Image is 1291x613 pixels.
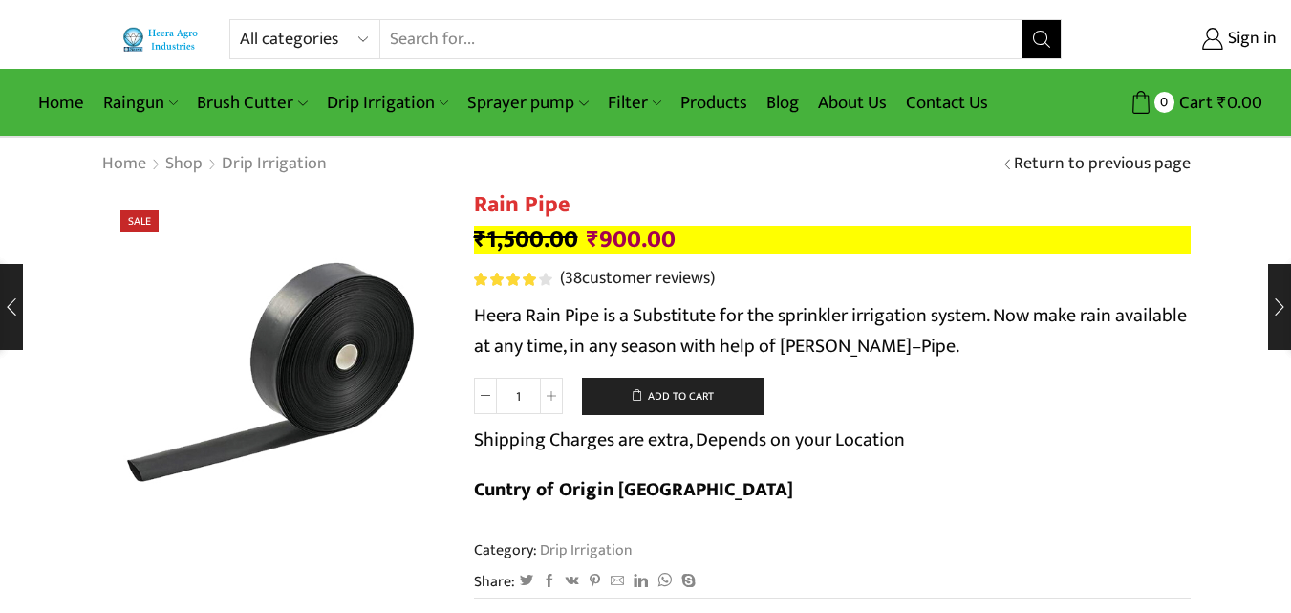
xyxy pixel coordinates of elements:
[221,152,328,177] a: Drip Irrigation
[808,80,896,125] a: About Us
[380,20,1022,58] input: Search for...
[474,473,793,506] b: Cuntry of Origin [GEOGRAPHIC_DATA]
[1217,88,1262,118] bdi: 0.00
[1014,152,1191,177] a: Return to previous page
[94,80,187,125] a: Raingun
[101,152,147,177] a: Home
[560,267,715,292] a: (38customer reviews)
[671,80,757,125] a: Products
[587,220,599,259] span: ₹
[598,80,671,125] a: Filter
[1090,22,1277,56] a: Sign in
[497,378,540,414] input: Product quantity
[565,264,582,293] span: 38
[1022,20,1061,58] button: Search button
[1154,92,1174,112] span: 0
[474,299,1187,362] span: Heera Rain Pipe is a Substitute for the sprinkler irrigation system. Now make rain available at a...
[164,152,204,177] a: Shop
[537,537,633,562] a: Drip Irrigation
[896,80,998,125] a: Contact Us
[29,80,94,125] a: Home
[101,191,445,536] img: Heera Rain Pipe
[474,191,1191,219] h1: Rain Pipe
[1223,27,1277,52] span: Sign in
[101,152,328,177] nav: Breadcrumb
[474,273,555,286] span: 38
[757,80,808,125] a: Blog
[1217,88,1227,118] span: ₹
[1174,90,1213,116] span: Cart
[474,539,633,561] span: Category:
[474,273,551,286] div: Rated 4.13 out of 5
[187,80,316,125] a: Brush Cutter
[474,425,905,455] p: Shipping Charges are extra, Depends on your Location
[587,220,676,259] bdi: 900.00
[120,210,159,232] span: Sale
[474,571,515,593] span: Share:
[317,80,458,125] a: Drip Irrigation
[474,220,486,259] span: ₹
[474,220,578,259] bdi: 1,500.00
[474,273,538,286] span: Rated out of 5 based on customer ratings
[1081,85,1262,120] a: 0 Cart ₹0.00
[582,378,764,416] button: Add to cart
[458,80,597,125] a: Sprayer pump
